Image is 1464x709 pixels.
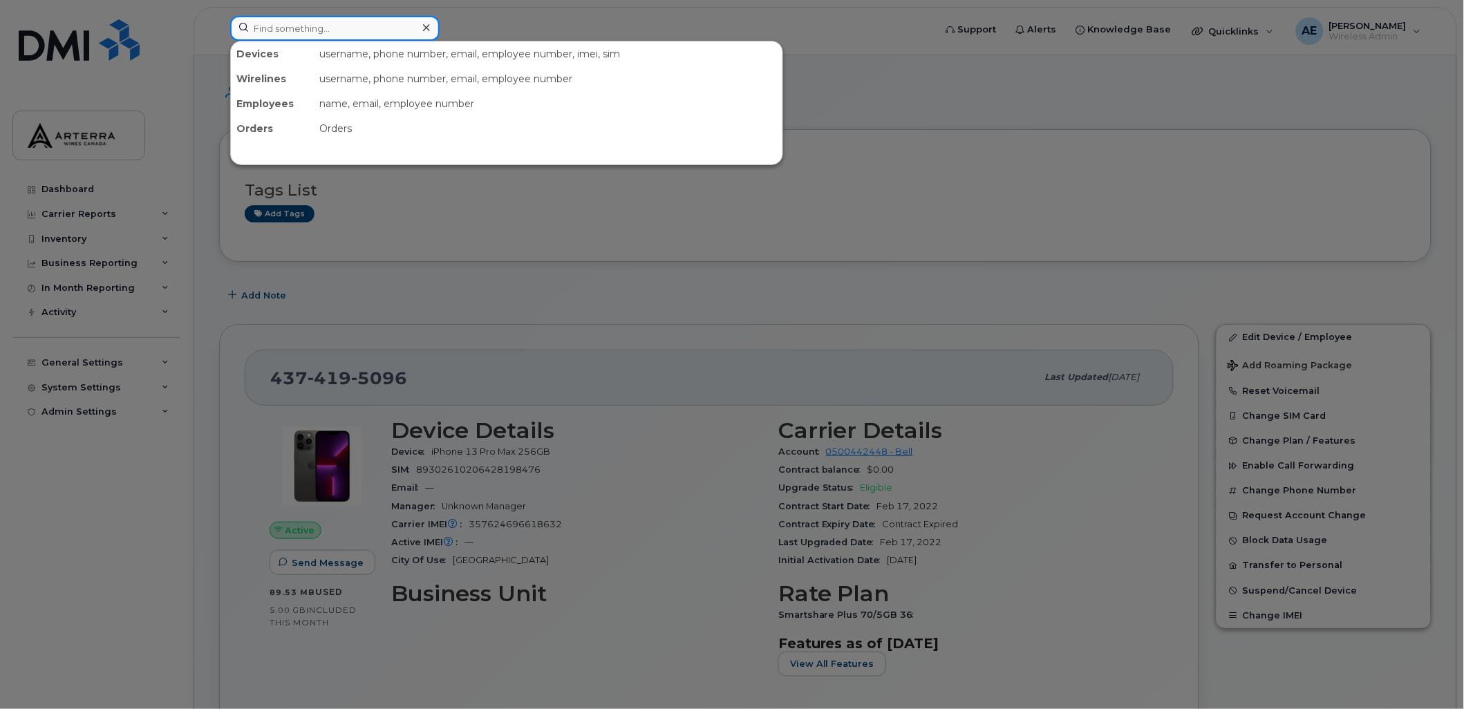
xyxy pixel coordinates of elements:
div: Orders [314,116,782,141]
div: username, phone number, email, employee number [314,66,782,91]
div: Devices [231,41,314,66]
div: name, email, employee number [314,91,782,116]
div: Employees [231,91,314,116]
div: Orders [231,116,314,141]
div: username, phone number, email, employee number, imei, sim [314,41,782,66]
div: Wirelines [231,66,314,91]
